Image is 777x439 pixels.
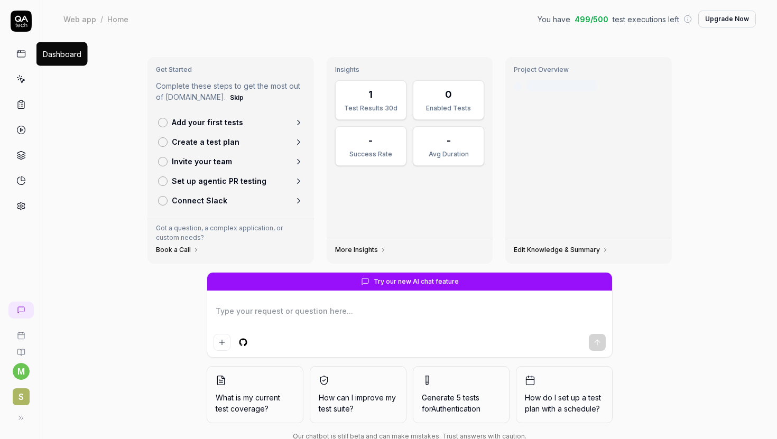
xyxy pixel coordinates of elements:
[575,14,608,25] span: 499 / 500
[154,132,308,152] a: Create a test plan
[368,133,373,147] div: -
[342,150,400,159] div: Success Rate
[207,366,303,423] button: What is my current test coverage?
[613,14,679,25] span: test executions left
[156,246,199,254] a: Book a Call
[368,87,373,101] div: 1
[216,392,294,414] span: What is my current test coverage?
[445,87,452,101] div: 0
[100,14,103,24] div: /
[525,392,604,414] span: How do I set up a test plan with a schedule?
[13,363,30,380] button: m
[538,14,570,25] span: You have
[4,340,38,357] a: Documentation
[4,323,38,340] a: Book a call with us
[342,104,400,113] div: Test Results 30d
[156,223,306,242] p: Got a question, a complex application, or custom needs?
[335,66,485,74] h3: Insights
[422,393,480,413] span: Generate 5 tests for Authentication
[335,246,386,254] a: More Insights
[172,175,266,186] p: Set up agentic PR testing
[8,302,34,319] a: New conversation
[526,80,597,91] div: Last crawled [DATE]
[154,191,308,210] a: Connect Slack
[13,388,30,405] span: s
[214,334,230,351] button: Add attachment
[516,366,613,423] button: How do I set up a test plan with a schedule?
[107,14,128,24] div: Home
[447,133,451,147] div: -
[4,380,38,407] button: s
[514,246,608,254] a: Edit Knowledge & Summary
[319,392,397,414] span: How can I improve my test suite?
[154,113,308,132] a: Add your first tests
[172,195,227,206] p: Connect Slack
[156,80,306,104] p: Complete these steps to get the most out of [DOMAIN_NAME].
[172,136,239,147] p: Create a test plan
[154,152,308,171] a: Invite your team
[228,91,246,104] button: Skip
[63,14,96,24] div: Web app
[413,366,510,423] button: Generate 5 tests forAuthentication
[420,150,477,159] div: Avg Duration
[514,66,663,74] h3: Project Overview
[310,366,406,423] button: How can I improve my test suite?
[374,277,459,286] span: Try our new AI chat feature
[172,156,232,167] p: Invite your team
[43,49,81,60] div: Dashboard
[154,171,308,191] a: Set up agentic PR testing
[698,11,756,27] button: Upgrade Now
[172,117,243,128] p: Add your first tests
[156,66,306,74] h3: Get Started
[420,104,477,113] div: Enabled Tests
